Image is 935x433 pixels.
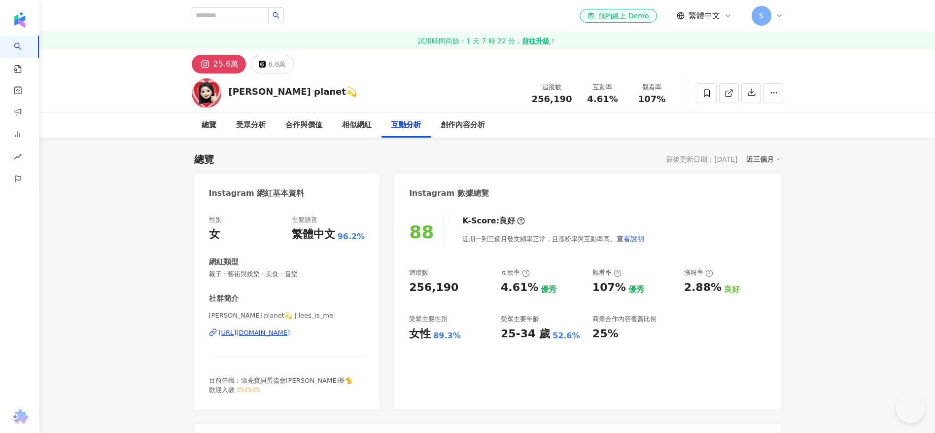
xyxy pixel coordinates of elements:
[209,257,239,267] div: 網紅類型
[633,82,671,92] div: 觀看率
[12,12,28,28] img: logo icon
[209,227,220,242] div: 女
[285,119,322,131] div: 合作與價值
[209,328,365,337] a: [URL][DOMAIN_NAME]
[39,32,935,50] a: 試用時間尚餘：1 天 7 時 22 分，前往升級！
[462,216,525,226] div: K-Score :
[14,147,22,169] span: rise
[409,188,489,199] div: Instagram 數據總覽
[587,94,618,104] span: 4.61%
[202,119,216,131] div: 總覽
[292,216,317,224] div: 主要語言
[209,188,305,199] div: Instagram 網紅基本資料
[273,12,279,19] span: search
[433,330,461,341] div: 89.3%
[553,330,580,341] div: 52.6%
[213,57,239,71] div: 25.6萬
[268,57,286,71] div: 6.8萬
[746,153,781,166] div: 近三個月
[501,268,530,277] div: 互動率
[219,328,290,337] div: [URL][DOMAIN_NAME]
[338,231,365,242] span: 96.2%
[896,394,925,423] iframe: Help Scout Beacon - Open
[592,268,622,277] div: 觀看率
[684,268,713,277] div: 漲粉率
[532,94,572,104] span: 256,190
[584,82,622,92] div: 互動率
[194,152,214,166] div: 總覽
[236,119,266,131] div: 受眾分析
[462,229,645,249] div: 近期一到三個月發文頻率正常，且漲粉率與互動率高。
[409,315,448,324] div: 受眾主要性別
[209,311,365,320] span: [PERSON_NAME] planet💫 | lees_is_me
[409,268,428,277] div: 追蹤數
[580,9,657,23] a: 預約線上 Demo
[501,326,550,342] div: 25-34 歲
[541,284,556,295] div: 優秀
[342,119,372,131] div: 相似網紅
[638,94,666,104] span: 107%
[391,119,421,131] div: 互動分析
[10,409,30,425] img: chrome extension
[501,280,538,295] div: 4.61%
[616,229,645,249] button: 查看說明
[532,82,572,92] div: 追蹤數
[666,155,737,163] div: 最後更新日期：[DATE]
[209,293,239,304] div: 社群簡介
[592,326,619,342] div: 25%
[229,85,357,98] div: [PERSON_NAME] planet💫
[522,36,550,46] strong: 前往升級
[588,11,649,21] div: 預約線上 Demo
[499,216,515,226] div: 良好
[209,270,365,279] span: 親子 · 藝術與娛樂 · 美食 · 音樂
[409,280,458,295] div: 256,190
[251,55,294,73] button: 6.8萬
[724,284,740,295] div: 良好
[409,222,434,242] div: 88
[292,227,335,242] div: 繁體中文
[14,36,34,74] a: search
[441,119,485,131] div: 創作內容分析
[192,55,246,73] button: 25.6萬
[617,235,644,243] span: 查看說明
[628,284,644,295] div: 優秀
[192,78,221,108] img: KOL Avatar
[592,315,657,324] div: 商業合作內容覆蓋比例
[689,10,720,21] span: 繁體中文
[409,326,431,342] div: 女性
[209,216,222,224] div: 性別
[501,315,539,324] div: 受眾主要年齡
[684,280,722,295] div: 2.88%
[592,280,626,295] div: 107%
[759,10,763,21] span: S
[209,377,353,393] span: 目前任職：漂亮寶貝蛋協會[PERSON_NAME]長🐈 歡迎入教 🫶🏻🫶🏻🫶🏻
